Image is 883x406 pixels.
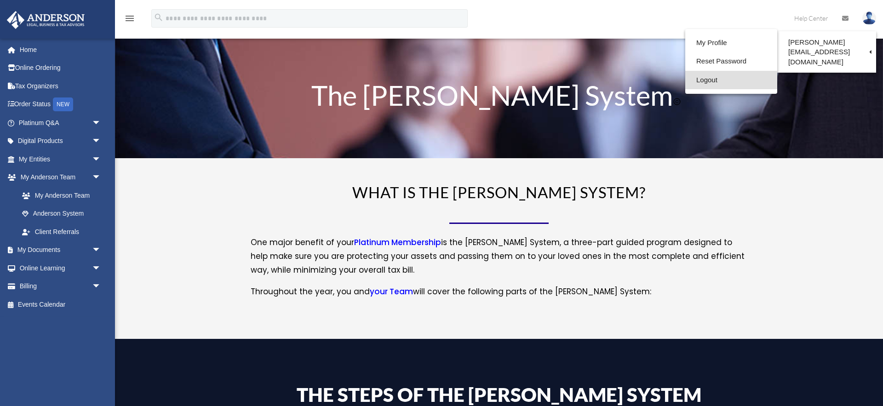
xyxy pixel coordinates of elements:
[685,52,777,71] a: Reset Password
[6,114,115,132] a: Platinum Q&Aarrow_drop_down
[13,186,115,205] a: My Anderson Team
[92,168,110,187] span: arrow_drop_down
[13,223,115,241] a: Client Referrals
[92,132,110,151] span: arrow_drop_down
[251,236,747,285] p: One major benefit of your is the [PERSON_NAME] System, a three-part guided program designed to he...
[92,259,110,278] span: arrow_drop_down
[154,12,164,23] i: search
[6,259,115,277] a: Online Learningarrow_drop_down
[6,59,115,77] a: Online Ordering
[6,277,115,296] a: Billingarrow_drop_down
[6,295,115,314] a: Events Calendar
[685,71,777,90] a: Logout
[92,150,110,169] span: arrow_drop_down
[92,114,110,132] span: arrow_drop_down
[13,205,110,223] a: Anderson System
[777,34,876,70] a: [PERSON_NAME][EMAIL_ADDRESS][DOMAIN_NAME]
[6,77,115,95] a: Tax Organizers
[124,16,135,24] a: menu
[6,95,115,114] a: Order StatusNEW
[685,34,777,52] a: My Profile
[124,13,135,24] i: menu
[92,241,110,260] span: arrow_drop_down
[251,81,747,114] h1: The [PERSON_NAME] System
[6,241,115,259] a: My Documentsarrow_drop_down
[4,11,87,29] img: Anderson Advisors Platinum Portal
[251,285,747,299] p: Throughout the year, you and will cover the following parts of the [PERSON_NAME] System:
[6,132,115,150] a: Digital Productsarrow_drop_down
[352,183,646,201] span: WHAT IS THE [PERSON_NAME] SYSTEM?
[6,150,115,168] a: My Entitiesarrow_drop_down
[53,97,73,111] div: NEW
[6,40,115,59] a: Home
[92,277,110,296] span: arrow_drop_down
[370,286,413,302] a: your Team
[354,237,441,252] a: Platinum Membership
[6,168,115,187] a: My Anderson Teamarrow_drop_down
[862,11,876,25] img: User Pic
